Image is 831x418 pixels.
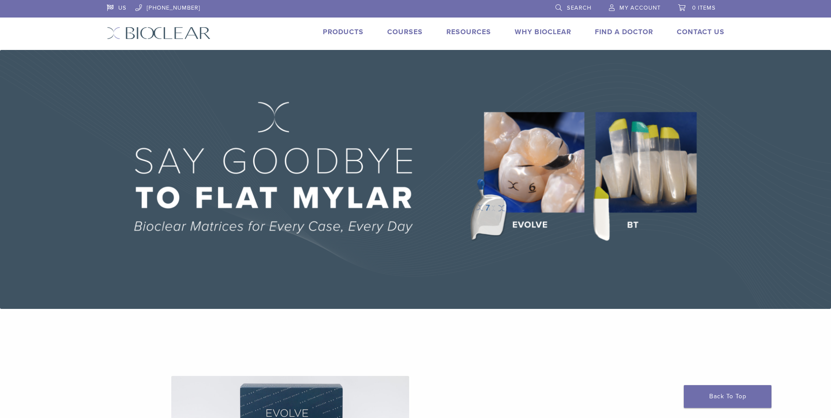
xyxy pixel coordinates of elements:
[692,4,716,11] span: 0 items
[677,28,725,36] a: Contact Us
[595,28,653,36] a: Find A Doctor
[323,28,364,36] a: Products
[515,28,571,36] a: Why Bioclear
[684,385,771,408] a: Back To Top
[446,28,491,36] a: Resources
[107,27,211,39] img: Bioclear
[567,4,591,11] span: Search
[619,4,661,11] span: My Account
[387,28,423,36] a: Courses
